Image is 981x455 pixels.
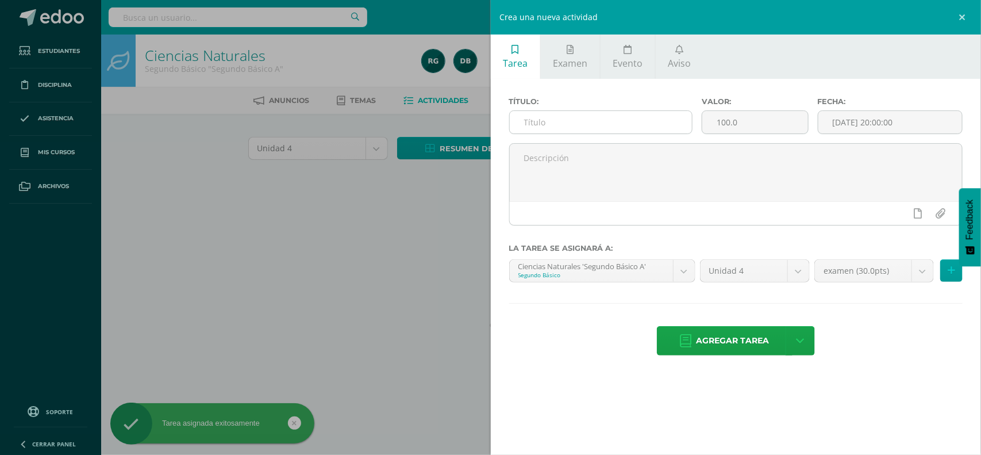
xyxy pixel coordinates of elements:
input: Título [510,111,693,133]
label: Fecha: [818,97,963,106]
div: Segundo Básico [518,271,664,279]
button: Feedback - Mostrar encuesta [959,188,981,266]
div: Ciencias Naturales 'Segundo Básico A' [518,260,664,271]
span: Feedback [965,200,975,240]
label: Título: [509,97,693,106]
span: Agregar tarea [697,327,770,355]
input: Puntos máximos [702,111,807,133]
input: Fecha de entrega [818,111,962,133]
span: examen (30.0pts) [824,260,903,282]
span: Aviso [668,57,691,70]
span: Evento [613,57,643,70]
a: Aviso [656,35,703,79]
span: Examen [553,57,587,70]
a: Tarea [491,35,540,79]
span: Tarea [503,57,528,70]
span: Unidad 4 [709,260,779,282]
a: Ciencias Naturales 'Segundo Básico A'Segundo Básico [510,260,695,282]
label: La tarea se asignará a: [509,244,963,253]
a: Unidad 4 [701,260,809,282]
a: Examen [541,35,600,79]
label: Valor: [702,97,808,106]
a: examen (30.0pts) [815,260,933,282]
a: Evento [601,35,655,79]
